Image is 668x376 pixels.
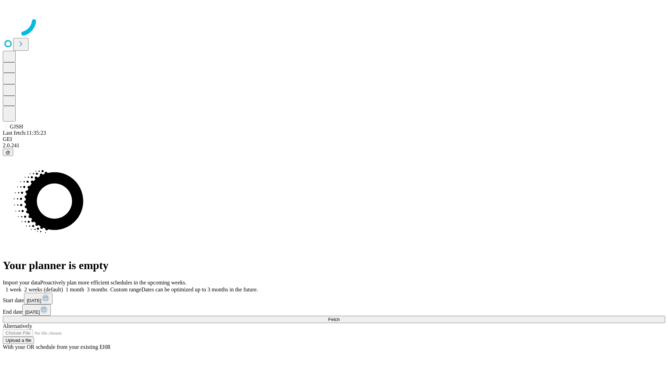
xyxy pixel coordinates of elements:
[3,136,665,142] div: GEI
[24,287,63,292] span: 2 weeks (default)
[110,287,141,292] span: Custom range
[3,293,665,304] div: Start date
[3,304,665,316] div: End date
[6,150,10,155] span: @
[27,298,41,303] span: [DATE]
[3,316,665,323] button: Fetch
[6,287,22,292] span: 1 week
[3,259,665,272] h1: Your planner is empty
[3,149,13,156] button: @
[3,344,111,350] span: With your OR schedule from your existing EHR
[3,130,46,136] span: Last fetch: 11:35:23
[22,304,51,316] button: [DATE]
[3,280,40,285] span: Import your data
[10,124,23,130] span: GJSH
[3,337,34,344] button: Upload a file
[87,287,108,292] span: 3 months
[24,293,53,304] button: [DATE]
[3,142,665,149] div: 2.0.241
[328,317,340,322] span: Fetch
[25,310,40,315] span: [DATE]
[40,280,186,285] span: Proactively plan more efficient schedules in the upcoming weeks.
[3,323,32,329] span: Alternatively
[66,287,84,292] span: 1 month
[141,287,258,292] span: Dates can be optimized up to 3 months in the future.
